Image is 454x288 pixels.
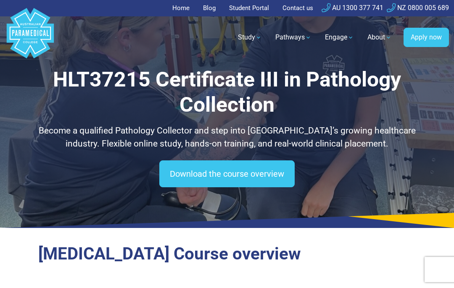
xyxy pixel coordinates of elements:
[38,244,416,264] h2: [MEDICAL_DATA] Course overview
[38,67,416,118] h1: HLT37215 Certificate III in Pathology Collection
[233,26,267,49] a: Study
[362,26,397,49] a: About
[38,124,416,151] p: Become a qualified Pathology Collector and step into [GEOGRAPHIC_DATA]’s growing healthcare indus...
[322,4,383,12] a: AU 1300 377 741
[159,160,295,187] a: Download the course overview
[404,28,449,47] a: Apply now
[5,16,55,59] a: Australian Paramedical College
[387,4,449,12] a: NZ 0800 005 689
[320,26,359,49] a: Engage
[270,26,317,49] a: Pathways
